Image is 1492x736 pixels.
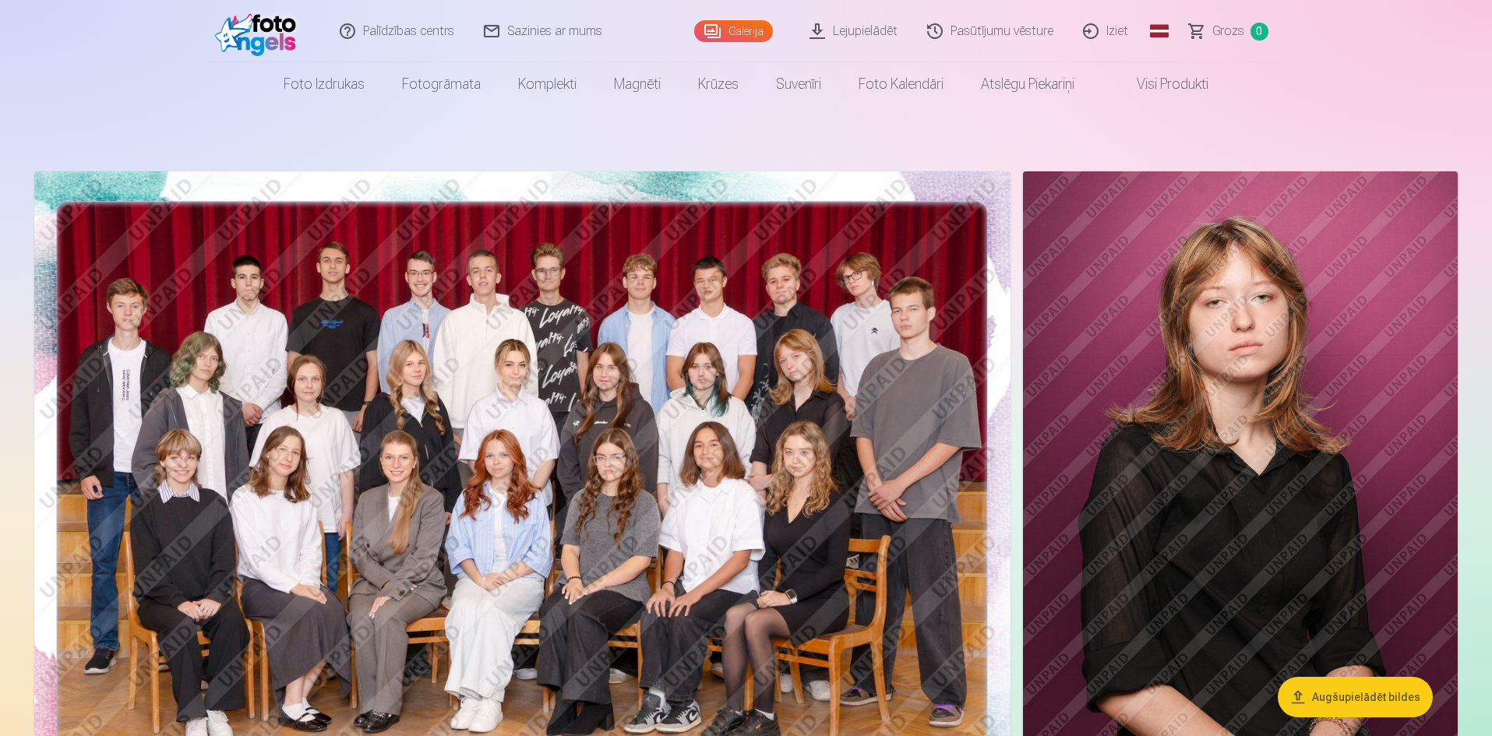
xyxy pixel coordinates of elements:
[694,20,773,42] a: Galerija
[679,62,757,106] a: Krūzes
[840,62,962,106] a: Foto kalendāri
[962,62,1093,106] a: Atslēgu piekariņi
[1212,22,1244,40] span: Grozs
[383,62,499,106] a: Fotogrāmata
[215,6,305,56] img: /fa1
[1278,677,1433,717] button: Augšupielādēt bildes
[265,62,383,106] a: Foto izdrukas
[499,62,595,106] a: Komplekti
[1250,23,1268,40] span: 0
[1093,62,1227,106] a: Visi produkti
[595,62,679,106] a: Magnēti
[757,62,840,106] a: Suvenīri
